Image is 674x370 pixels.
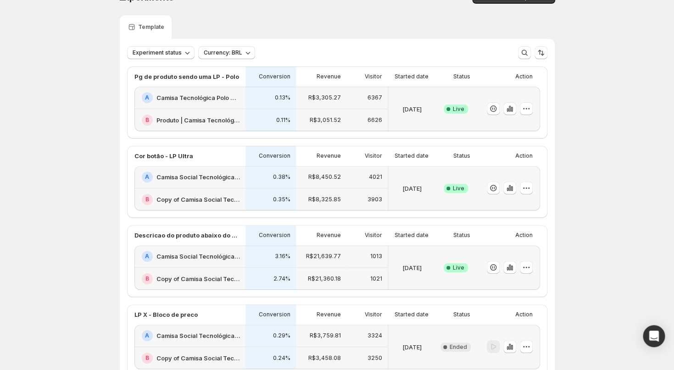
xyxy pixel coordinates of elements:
[156,252,240,261] h2: Camisa Social Tecnológica Ultra-Stretch Masculina | Praticidade e [PERSON_NAME] | Consolatio
[259,152,290,160] p: Conversion
[402,342,422,352] p: [DATE]
[453,264,464,271] span: Live
[310,332,341,339] p: R$3,759.81
[156,353,240,363] h2: Copy of Camisa Social Tecnológica X-Tretch Masculina | Praticidade e [PERSON_NAME] | Consolatio
[395,232,429,239] p: Started date
[145,173,149,181] h2: A
[453,311,470,318] p: Status
[515,311,533,318] p: Action
[515,73,533,80] p: Action
[370,275,382,282] p: 1021
[134,310,198,319] p: LP X - Bloco de preco
[259,311,290,318] p: Conversion
[306,253,341,260] p: R$21,639.77
[365,311,382,318] p: Visitor
[273,173,290,181] p: 0.38%
[515,152,533,160] p: Action
[395,73,429,80] p: Started date
[402,184,422,193] p: [DATE]
[453,73,470,80] p: Status
[204,49,242,56] span: Currency: BRL
[453,152,470,160] p: Status
[276,116,290,124] p: 0.11%
[259,232,290,239] p: Conversion
[317,152,341,160] p: Revenue
[156,116,240,125] h2: Produto | Camisa Tecnológica Polo Ultra Masculina | Praticidade e [PERSON_NAME] | Consolatio
[138,23,164,31] p: Template
[127,46,195,59] button: Experiment status
[370,253,382,260] p: 1013
[145,94,149,101] h2: A
[273,275,290,282] p: 2.74%
[273,354,290,362] p: 0.24%
[156,331,240,340] h2: Camisa Social Tecnológica X-Tretch Masculina | Praticidade e [PERSON_NAME] | Consolatio
[145,332,149,339] h2: A
[134,231,240,240] p: Descricao do produto abaixo do preco - produto Ultra
[515,232,533,239] p: Action
[453,232,470,239] p: Status
[535,46,547,59] button: Sort the results
[310,116,341,124] p: R$3,051.52
[643,325,665,347] div: Open Intercom Messenger
[156,93,240,102] h2: Camisa Tecnológica Polo Ultra Masculina | Praticidade e [PERSON_NAME] | Consolatio
[308,196,341,203] p: R$8,325.85
[317,73,341,80] p: Revenue
[156,274,240,283] h2: Copy of Camisa Social Tecnológica Ultra-Stretch Masculina | Praticidade e [PERSON_NAME] | Consolatio
[133,49,182,56] span: Experiment status
[365,73,382,80] p: Visitor
[145,354,149,362] h2: B
[369,173,382,181] p: 4021
[308,354,341,362] p: R$3,458.08
[317,232,341,239] p: Revenue
[198,46,255,59] button: Currency: BRL
[273,196,290,203] p: 0.35%
[368,196,382,203] p: 3903
[395,152,429,160] p: Started date
[156,195,240,204] h2: Copy of Camisa Social Tecnológica Ultra-Stretch Masculina | Praticidade e [PERSON_NAME] | Consolatio
[453,185,464,192] span: Live
[365,232,382,239] p: Visitor
[145,116,149,124] h2: B
[308,275,341,282] p: R$21,360.18
[368,332,382,339] p: 3324
[402,105,422,114] p: [DATE]
[275,253,290,260] p: 3.16%
[308,94,341,101] p: R$3,305.27
[273,332,290,339] p: 0.29%
[156,172,240,182] h2: Camisa Social Tecnológica Ultra-Stretch Masculina | Praticidade e [PERSON_NAME] | Consolatio
[259,73,290,80] p: Conversion
[145,253,149,260] h2: A
[368,116,382,124] p: 6626
[145,196,149,203] h2: B
[308,173,341,181] p: R$8,450.52
[402,263,422,272] p: [DATE]
[395,311,429,318] p: Started date
[453,105,464,113] span: Live
[134,151,193,160] p: Cor botão - LP Ultra
[134,72,239,81] p: Pg de produto sendo uma LP - Polo
[368,354,382,362] p: 3250
[365,152,382,160] p: Visitor
[275,94,290,101] p: 0.13%
[450,343,467,351] span: Ended
[317,311,341,318] p: Revenue
[145,275,149,282] h2: B
[368,94,382,101] p: 6367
